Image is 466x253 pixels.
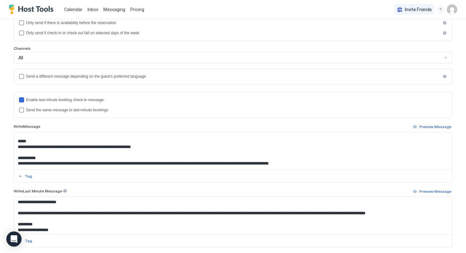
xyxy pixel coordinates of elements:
button: Tag [17,237,33,245]
span: Calendar [64,7,82,12]
a: Host Tools Logo [9,5,56,14]
a: Messaging [103,6,125,13]
div: Enable last-minute booking check-in message. [26,98,447,102]
textarea: Input Field [14,132,452,170]
span: Write Last Minute Message [14,189,62,193]
span: Messaging [103,7,125,12]
div: beforeReservation [19,20,447,25]
button: Preview Message [412,123,452,131]
div: lastMinuteMessageIsTheSame [19,107,447,113]
button: Preview Message [412,188,452,195]
div: languagesEnabled [19,74,447,79]
span: Pricing [130,7,144,12]
div: lastMinuteMessageEnabled [19,97,447,102]
div: isLimited [19,30,447,36]
span: All [18,55,23,61]
div: Preview Message [419,124,451,130]
div: User profile [447,4,457,15]
button: Tag [17,172,33,180]
div: Open Intercom Messenger [6,231,22,247]
div: Only send if there is availability before the reservation [26,21,441,25]
span: Write Message [14,124,40,129]
span: Channels [14,46,31,51]
textarea: Input Field [14,197,452,234]
div: menu [437,6,444,13]
span: Invite Friends [405,7,432,12]
a: Inbox [87,6,98,13]
div: Tag [25,238,32,244]
a: Calendar [64,6,82,13]
div: Tag [25,173,32,179]
div: Send a different message depending on the guest's preferred language [26,74,441,79]
div: Send the same message to last-minute bookings [26,108,447,112]
span: Inbox [87,7,98,12]
div: Preview Message [419,189,451,194]
div: Only send if check-in or check-out fall on selected days of the week [26,31,441,35]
